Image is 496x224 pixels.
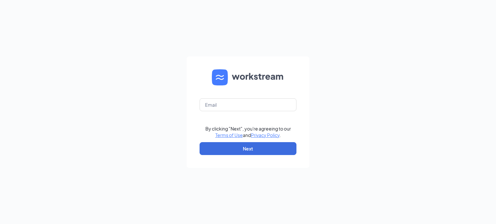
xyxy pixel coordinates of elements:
[251,132,280,138] a: Privacy Policy
[212,69,284,85] img: WS logo and Workstream text
[200,142,296,155] button: Next
[200,98,296,111] input: Email
[205,125,291,138] div: By clicking "Next", you're agreeing to our and .
[215,132,243,138] a: Terms of Use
